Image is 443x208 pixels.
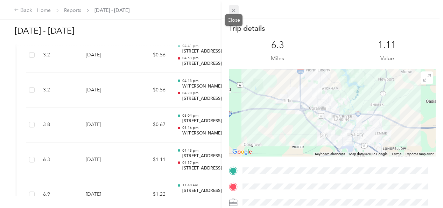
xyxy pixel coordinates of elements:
[406,152,434,156] a: Report a map error
[378,40,396,51] p: 1.11
[229,23,265,33] p: Trip details
[380,54,394,63] p: Value
[404,169,443,208] iframe: Everlance-gr Chat Button Frame
[231,147,254,157] a: Open this area in Google Maps (opens a new window)
[392,152,401,156] a: Terms (opens in new tab)
[271,40,284,51] p: 6.3
[225,14,242,26] div: Close
[231,147,254,157] img: Google
[315,152,345,157] button: Keyboard shortcuts
[349,152,387,156] span: Map data ©2025 Google
[271,54,284,63] p: Miles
